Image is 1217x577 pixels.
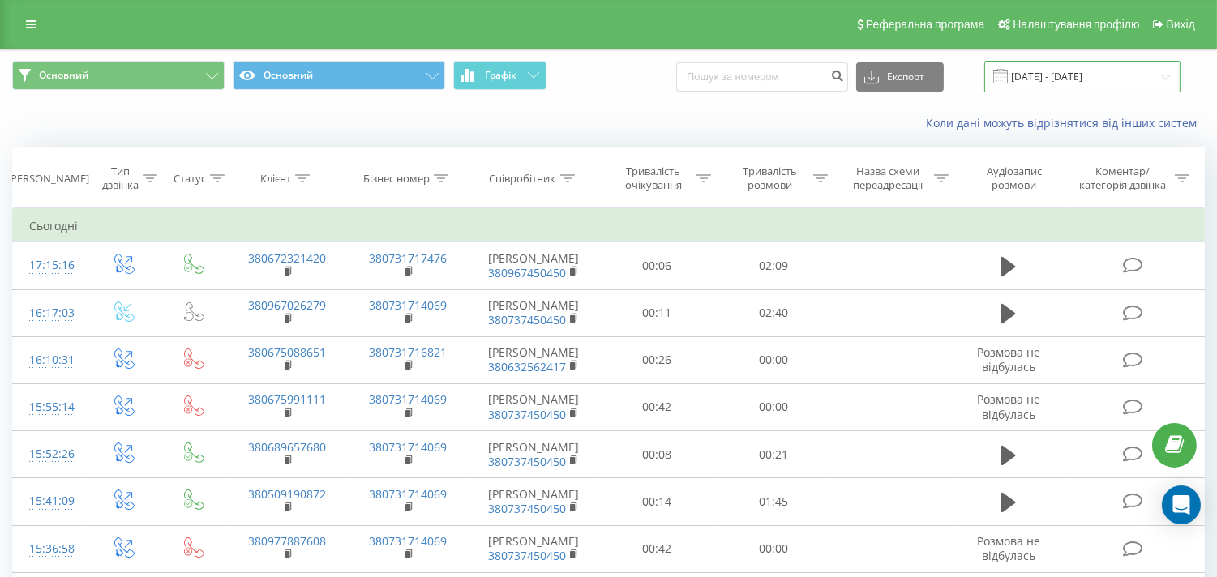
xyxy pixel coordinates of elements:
[369,486,447,502] a: 380731714069
[715,478,832,525] td: 01:45
[599,478,716,525] td: 00:14
[926,115,1205,130] a: Коли дані можуть відрізнятися вiд інших систем
[29,485,71,517] div: 15:41:09
[599,289,716,336] td: 00:11
[369,533,447,549] a: 380731714069
[488,265,566,280] a: 380967450450
[730,165,809,192] div: Тривалість розмови
[866,18,985,31] span: Реферальна програма
[856,62,944,92] button: Експорт
[29,391,71,423] div: 15:55:14
[715,289,832,336] td: 02:40
[715,383,832,430] td: 00:00
[1167,18,1195,31] span: Вихід
[369,297,447,313] a: 380731714069
[599,242,716,289] td: 00:06
[715,525,832,572] td: 00:00
[469,383,599,430] td: [PERSON_NAME]
[715,431,832,478] td: 00:21
[1013,18,1139,31] span: Налаштування профілю
[369,344,447,360] a: 380731716821
[488,312,566,327] a: 380737450450
[101,165,139,192] div: Тип дзвінка
[599,525,716,572] td: 00:42
[369,439,447,455] a: 380731714069
[488,454,566,469] a: 380737450450
[260,172,291,186] div: Клієнт
[248,533,326,549] a: 380977887608
[469,289,599,336] td: [PERSON_NAME]
[369,391,447,407] a: 380731714069
[248,391,326,407] a: 380675991111
[846,165,930,192] div: Назва схеми переадресації
[248,344,326,360] a: 380675088651
[469,525,599,572] td: [PERSON_NAME]
[7,172,89,186] div: [PERSON_NAME]
[488,548,566,563] a: 380737450450
[1162,485,1201,524] div: Open Intercom Messenger
[369,250,447,266] a: 380731717476
[12,61,225,90] button: Основний
[363,172,430,186] div: Бізнес номер
[490,172,556,186] div: Співробітник
[233,61,445,90] button: Основний
[977,533,1040,563] span: Розмова не відбулась
[599,336,716,383] td: 00:26
[488,359,566,374] a: 380632562417
[29,438,71,470] div: 15:52:26
[29,344,71,376] div: 16:10:31
[248,486,326,502] a: 380509190872
[488,407,566,422] a: 380737450450
[485,70,516,81] span: Графік
[248,250,326,266] a: 380672321420
[248,439,326,455] a: 380689657680
[488,501,566,516] a: 380737450450
[967,165,1061,192] div: Аудіозапис розмови
[13,210,1205,242] td: Сьогодні
[39,69,88,82] span: Основний
[174,172,206,186] div: Статус
[29,533,71,565] div: 15:36:58
[469,478,599,525] td: [PERSON_NAME]
[715,336,832,383] td: 00:00
[676,62,848,92] input: Пошук за номером
[614,165,693,192] div: Тривалість очікування
[977,391,1040,421] span: Розмова не відбулась
[469,242,599,289] td: [PERSON_NAME]
[599,383,716,430] td: 00:42
[248,297,326,313] a: 380967026279
[1076,165,1171,192] div: Коментар/категорія дзвінка
[599,431,716,478] td: 00:08
[715,242,832,289] td: 02:09
[977,344,1040,374] span: Розмова не відбулась
[469,336,599,383] td: [PERSON_NAME]
[469,431,599,478] td: [PERSON_NAME]
[29,297,71,329] div: 16:17:03
[453,61,546,90] button: Графік
[29,250,71,281] div: 17:15:16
